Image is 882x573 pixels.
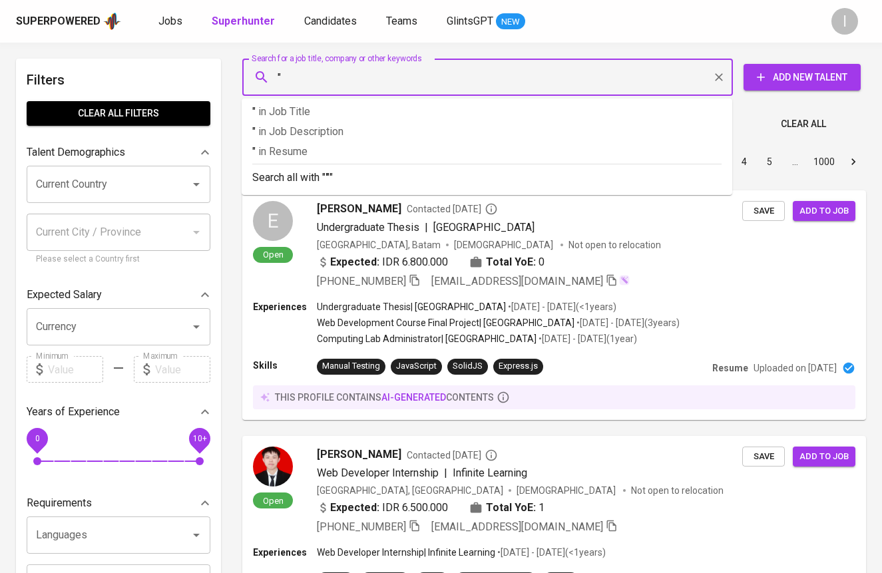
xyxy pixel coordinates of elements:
img: be787f695281cfcc4a1850cc3f059b5c.jpg [253,447,293,486]
button: Open [187,526,206,544]
div: IDR 6.800.000 [317,254,448,270]
span: Add New Talent [754,69,850,86]
div: … [784,155,805,168]
span: Save [749,204,778,219]
p: • [DATE] - [DATE] ( 3 years ) [574,316,680,329]
span: [DEMOGRAPHIC_DATA] [517,484,618,497]
a: Teams [386,13,420,30]
p: " [252,124,722,140]
span: Clear All filters [37,105,200,122]
p: Uploaded on [DATE] [754,361,837,375]
a: Superhunter [212,13,278,30]
button: Save [742,447,785,467]
h6: Filters [27,69,210,91]
span: Add to job [799,204,849,219]
button: Clear All filters [27,101,210,126]
span: 0 [35,434,39,443]
p: • [DATE] - [DATE] ( <1 years ) [506,300,616,313]
button: Go to page 4 [734,151,755,172]
div: SolidJS [453,360,483,373]
div: IDR 6.500.000 [317,500,448,516]
p: " [252,104,722,120]
nav: pagination navigation [630,151,866,172]
span: Save [749,449,778,465]
span: Undergraduate Thesis [317,221,419,234]
p: Undergraduate Thesis | [GEOGRAPHIC_DATA] [317,300,506,313]
p: this profile contains contents [275,391,494,404]
div: Express.js [499,360,538,373]
b: Total YoE: [486,254,536,270]
p: Requirements [27,495,92,511]
div: E [253,201,293,241]
span: GlintsGPT [447,15,493,27]
span: NEW [496,15,525,29]
svg: By Batam recruiter [485,449,498,462]
button: Save [742,201,785,222]
button: Clear [710,68,728,87]
span: Teams [386,15,417,27]
span: | [425,220,428,236]
p: Search all with " " [252,170,722,186]
span: [EMAIL_ADDRESS][DOMAIN_NAME] [431,520,603,533]
button: Add to job [793,447,855,467]
p: Talent Demographics [27,144,125,160]
b: Expected: [330,500,379,516]
div: Expected Salary [27,282,210,308]
span: 0 [539,254,545,270]
p: Years of Experience [27,404,120,420]
svg: By Batam recruiter [485,202,498,216]
button: Add to job [793,201,855,222]
a: Jobs [158,13,185,30]
div: JavaScript [396,360,437,373]
p: Web Developer Internship | Infinite Learning [317,546,495,559]
div: [GEOGRAPHIC_DATA], Batam [317,238,441,252]
button: Go to page 1000 [809,151,839,172]
p: Not open to relocation [568,238,661,252]
span: Jobs [158,15,182,27]
div: Years of Experience [27,399,210,425]
span: Open [258,495,289,506]
span: [PERSON_NAME] [317,447,401,463]
div: Superpowered [16,14,101,29]
input: Value [155,356,210,383]
p: Experiences [253,546,317,559]
p: Resume [712,361,748,375]
span: Web Developer Internship [317,467,439,479]
span: Contacted [DATE] [407,202,498,216]
b: " [326,171,330,184]
span: | [444,465,447,481]
span: [GEOGRAPHIC_DATA] [433,221,535,234]
button: Clear All [775,112,831,136]
img: magic_wand.svg [619,275,630,286]
span: AI-generated [381,392,446,403]
span: in Job Description [258,125,343,138]
span: [PHONE_NUMBER] [317,275,406,287]
button: Go to page 5 [759,151,780,172]
span: [DEMOGRAPHIC_DATA] [454,238,555,252]
span: 10+ [192,434,206,443]
p: Expected Salary [27,287,102,303]
p: Web Development Course Final Project | [GEOGRAPHIC_DATA] [317,316,574,329]
p: Please select a Country first [36,253,201,266]
a: Candidates [304,13,359,30]
p: Experiences [253,300,317,313]
span: [EMAIL_ADDRESS][DOMAIN_NAME] [431,275,603,287]
div: Talent Demographics [27,139,210,166]
img: app logo [103,11,121,31]
span: in Resume [258,145,308,158]
b: Total YoE: [486,500,536,516]
div: Manual Testing [322,360,380,373]
div: I [831,8,858,35]
span: Add to job [799,449,849,465]
b: Superhunter [212,15,275,27]
p: Skills [253,359,317,372]
span: Contacted [DATE] [407,449,498,462]
p: Computing Lab Administrator | [GEOGRAPHIC_DATA] [317,332,537,345]
p: • [DATE] - [DATE] ( <1 years ) [495,546,606,559]
span: [PERSON_NAME] [317,201,401,217]
a: Superpoweredapp logo [16,11,121,31]
button: Open [187,317,206,336]
div: Requirements [27,490,210,516]
button: Add New Talent [744,64,861,91]
span: Open [258,249,289,260]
